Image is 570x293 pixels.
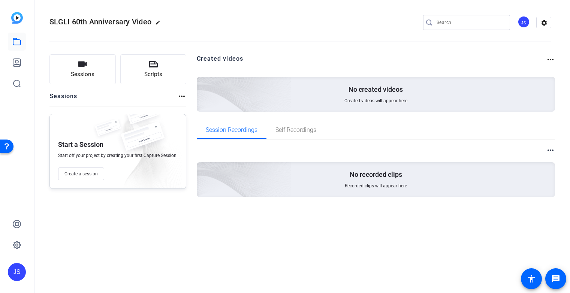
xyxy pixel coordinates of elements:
[113,88,292,251] img: embarkstudio-empty-session.png
[344,98,407,104] span: Created videos will appear here
[8,263,26,281] div: JS
[64,171,98,177] span: Create a session
[109,112,182,192] img: embarkstudio-empty-session.png
[518,16,531,29] ngx-avatar: John Stanitz
[437,18,504,27] input: Search
[49,17,151,26] span: SLGLI 60th Anniversary Video
[113,3,292,165] img: Creted videos background
[527,274,536,283] mat-icon: accessibility
[71,70,94,79] span: Sessions
[350,170,402,179] p: No recorded clips
[58,167,104,180] button: Create a session
[91,119,125,141] img: fake-session.png
[345,183,407,189] span: Recorded clips will appear here
[120,54,187,84] button: Scripts
[122,103,163,130] img: fake-session.png
[58,152,178,158] span: Start off your project by creating your first Capture Session.
[197,54,546,69] h2: Created videos
[177,92,186,101] mat-icon: more_horiz
[155,20,164,29] mat-icon: edit
[537,17,552,28] mat-icon: settings
[144,70,162,79] span: Scripts
[275,127,316,133] span: Self Recordings
[49,54,116,84] button: Sessions
[49,92,78,106] h2: Sessions
[518,16,530,28] div: JS
[11,12,23,24] img: blue-gradient.svg
[546,146,555,155] mat-icon: more_horiz
[206,127,257,133] span: Session Recordings
[546,55,555,64] mat-icon: more_horiz
[551,274,560,283] mat-icon: message
[349,85,403,94] p: No created videos
[58,140,103,149] p: Start a Session
[114,122,171,159] img: fake-session.png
